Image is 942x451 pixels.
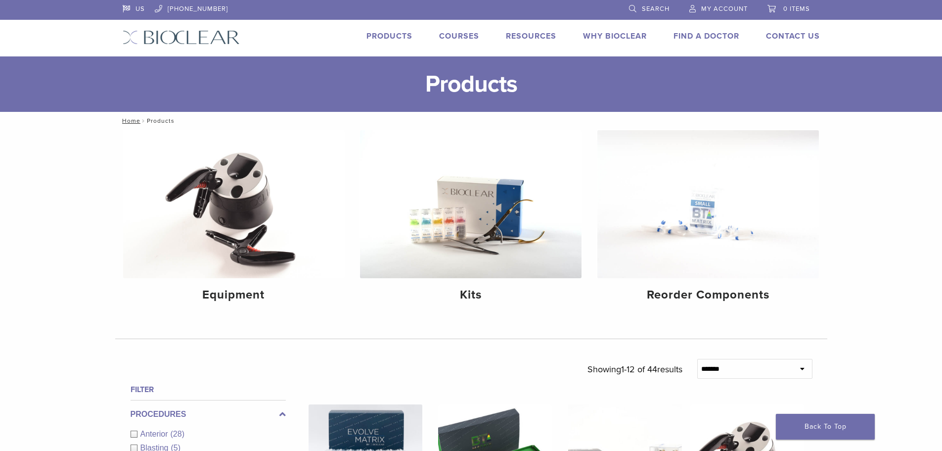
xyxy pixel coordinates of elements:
[360,130,582,278] img: Kits
[783,5,810,13] span: 0 items
[366,31,412,41] a: Products
[171,430,184,438] span: (28)
[776,414,875,440] a: Back To Top
[439,31,479,41] a: Courses
[140,118,147,123] span: /
[123,130,345,278] img: Equipment
[605,286,811,304] h4: Reorder Components
[583,31,647,41] a: Why Bioclear
[131,286,337,304] h4: Equipment
[123,130,345,310] a: Equipment
[701,5,748,13] span: My Account
[368,286,574,304] h4: Kits
[597,130,819,310] a: Reorder Components
[123,30,240,45] img: Bioclear
[587,359,682,380] p: Showing results
[766,31,820,41] a: Contact Us
[621,364,657,375] span: 1-12 of 44
[673,31,739,41] a: Find A Doctor
[119,117,140,124] a: Home
[597,130,819,278] img: Reorder Components
[140,430,171,438] span: Anterior
[360,130,582,310] a: Kits
[506,31,556,41] a: Resources
[115,112,827,130] nav: Products
[131,384,286,396] h4: Filter
[642,5,670,13] span: Search
[131,408,286,420] label: Procedures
